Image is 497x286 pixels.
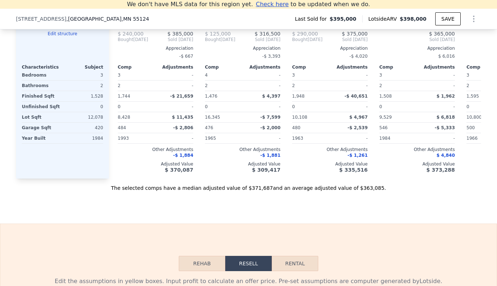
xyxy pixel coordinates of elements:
span: Sold [DATE] [323,37,368,42]
span: 0 [466,104,469,109]
div: 12,078 [64,112,103,122]
span: 500 [466,125,475,130]
span: $ 385,000 [167,31,193,37]
span: -$ 5,333 [435,125,455,130]
button: Edit structure [22,31,103,37]
div: - [157,133,193,143]
span: 4 [205,73,208,78]
div: Adjusted Value [292,161,368,167]
div: - [331,133,368,143]
div: Adjusted Value [118,161,193,167]
div: - [331,70,368,80]
div: 1993 [118,133,154,143]
span: -$ 40,651 [344,94,368,99]
span: Bought [205,37,221,42]
span: $ 125,000 [205,31,231,37]
span: , [GEOGRAPHIC_DATA] [66,15,149,23]
span: $ 6,016 [438,54,455,59]
div: Appreciation [118,45,193,51]
div: - [419,133,455,143]
span: $ 6,818 [437,115,455,120]
span: $ 365,000 [429,31,455,37]
span: $395,000 [330,15,356,23]
div: 1,528 [64,91,103,101]
span: -$ 1,261 [348,153,368,158]
span: $ 370,087 [165,167,193,173]
div: - [419,102,455,112]
div: Year Built [22,133,61,143]
div: 1984 [379,133,416,143]
div: - [157,81,193,91]
div: Appreciation [379,45,455,51]
div: - [419,81,455,91]
span: $ 309,417 [252,167,280,173]
span: 8,428 [118,115,130,120]
span: Bought [292,37,308,42]
span: -$ 2,806 [173,125,193,130]
span: 0 [379,104,382,109]
div: 2 [205,81,241,91]
div: - [244,102,280,112]
span: $ 375,000 [342,31,368,37]
span: 476 [205,125,213,130]
div: 2 [379,81,416,91]
div: Appreciation [292,45,368,51]
span: $ 1,962 [437,94,455,99]
div: Other Adjustments [118,147,193,152]
span: $ 4,840 [437,153,455,158]
div: Comp [292,64,330,70]
span: [STREET_ADDRESS] [16,15,66,23]
div: 2 [118,81,154,91]
span: 0 [118,104,121,109]
div: 1963 [292,133,328,143]
div: Other Adjustments [292,147,368,152]
div: Adjusted Value [379,161,455,167]
div: 1984 [64,133,103,143]
div: Garage Sqft [22,123,61,133]
div: 2 [64,81,103,91]
span: Check here [256,1,288,8]
span: -$ 1,881 [260,153,280,158]
span: 3 [379,73,382,78]
span: -$ 1,884 [173,153,193,158]
div: - [244,133,280,143]
div: Edit the assumptions in yellow boxes. Input profit to calculate an offer price. Pre-set assumptio... [22,277,475,286]
div: Comp [379,64,417,70]
div: The selected comps have a median adjusted value of $371,687 and an average adjusted value of $363... [16,179,481,192]
span: $ 4,397 [262,94,280,99]
div: 0 [64,102,103,112]
div: Adjustments [243,64,280,70]
button: Show Options [466,12,481,26]
span: 9,529 [379,115,392,120]
span: 1,476 [205,94,217,99]
button: SAVE [435,12,461,25]
span: 1,948 [292,94,304,99]
div: [DATE] [205,37,235,42]
div: Adjustments [155,64,193,70]
span: 0 [292,104,295,109]
span: -$ 21,659 [170,94,193,99]
span: $ 316,500 [255,31,280,37]
span: Sold [DATE] [148,37,193,42]
div: - [331,102,368,112]
span: -$ 7,599 [260,115,280,120]
div: [DATE] [118,37,148,42]
div: Subject [62,64,103,70]
span: Sold [DATE] [235,37,280,42]
button: Rehab [179,256,225,271]
span: 10,108 [292,115,307,120]
div: Appreciation [205,45,280,51]
div: - [244,81,280,91]
div: Lot Sqft [22,112,61,122]
div: 420 [64,123,103,133]
span: $ 11,435 [172,115,193,120]
div: - [157,102,193,112]
span: 16,345 [205,115,220,120]
span: $ 4,967 [349,115,368,120]
div: Other Adjustments [379,147,455,152]
div: 1965 [205,133,241,143]
span: 480 [292,125,300,130]
button: Rental [272,256,318,271]
span: 1,595 [466,94,479,99]
span: -$ 667 [179,54,193,59]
